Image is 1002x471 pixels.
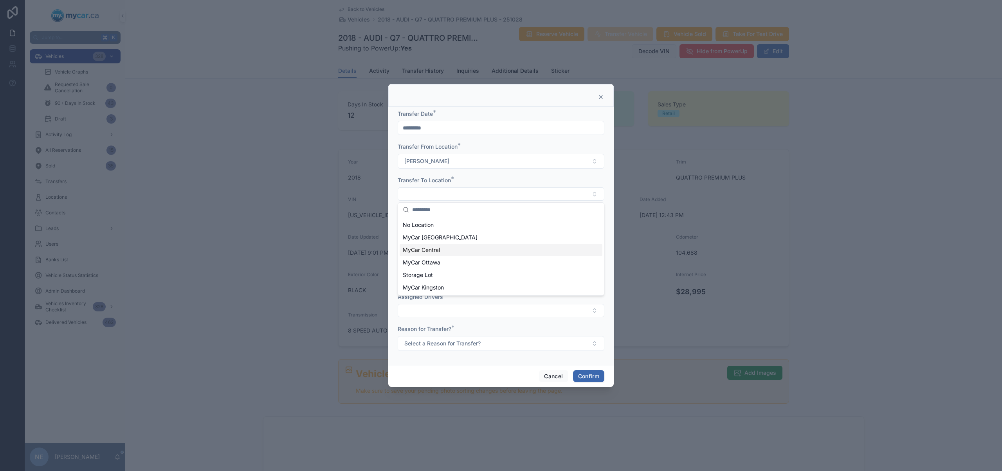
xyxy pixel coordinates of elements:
button: Select Button [398,154,604,169]
span: MyCar Kingston [403,284,444,291]
span: MyCar Central [403,246,440,254]
button: Cancel [539,370,568,383]
span: Transfer From Location [398,143,458,150]
span: Storage Lot [403,271,433,279]
span: MyCar [GEOGRAPHIC_DATA] [403,234,478,241]
button: Select Button [398,304,604,317]
span: Transfer To Location [398,177,451,183]
button: Select Button [398,187,604,201]
span: MyCar Ottawa [403,259,440,266]
div: Suggestions [398,217,604,295]
span: No Location [403,221,434,229]
button: Confirm [573,370,604,383]
span: Transfer Date [398,110,433,117]
span: Select a Reason for Transfer? [404,340,481,347]
button: Select Button [398,336,604,351]
span: Reason for Transfer? [398,325,451,332]
span: [PERSON_NAME] [404,157,449,165]
span: Assigned Drivers [398,293,443,300]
